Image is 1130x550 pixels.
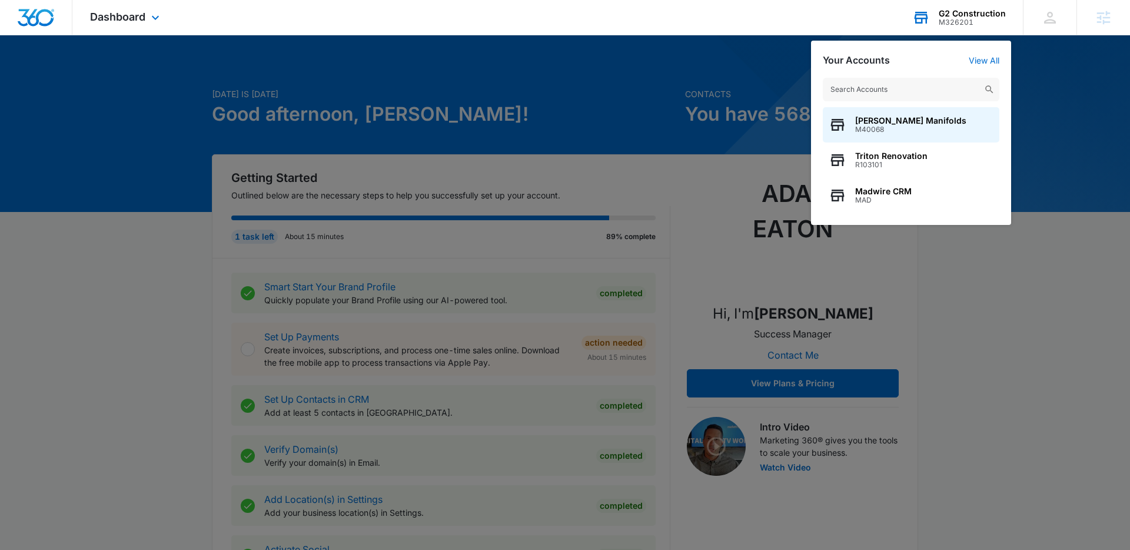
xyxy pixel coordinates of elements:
span: [PERSON_NAME] Manifolds [855,116,966,125]
span: MAD [855,196,912,204]
h2: Your Accounts [823,55,890,66]
div: account name [939,9,1006,18]
span: M40068 [855,125,966,134]
span: R103101 [855,161,928,169]
input: Search Accounts [823,78,999,101]
a: View All [969,55,999,65]
button: Madwire CRMMAD [823,178,999,213]
div: account id [939,18,1006,26]
span: Dashboard [90,11,145,23]
span: Triton Renovation [855,151,928,161]
button: [PERSON_NAME] ManifoldsM40068 [823,107,999,143]
button: Triton RenovationR103101 [823,143,999,178]
span: Madwire CRM [855,187,912,196]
